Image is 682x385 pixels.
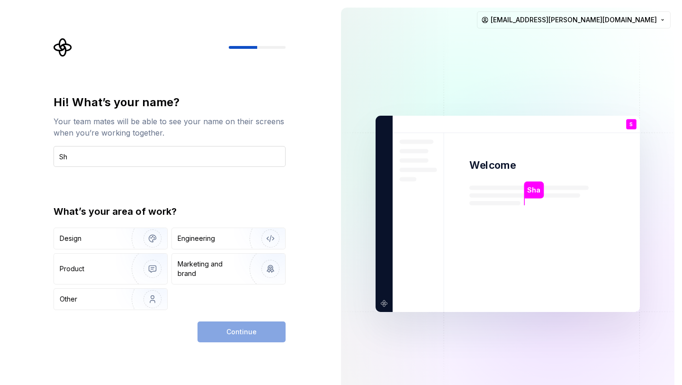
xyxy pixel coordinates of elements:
div: Hi! What’s your name? [54,95,286,110]
p: Sha [527,185,540,195]
div: Design [60,234,81,243]
input: Han Solo [54,146,286,167]
svg: Supernova Logo [54,38,72,57]
button: [EMAIL_ADDRESS][PERSON_NAME][DOMAIN_NAME] [477,11,671,28]
div: Other [60,294,77,304]
span: [EMAIL_ADDRESS][PERSON_NAME][DOMAIN_NAME] [491,15,657,25]
p: S [629,122,633,127]
div: Engineering [178,234,215,243]
div: Your team mates will be able to see your name on their screens when you’re working together. [54,116,286,138]
p: Welcome [469,158,516,172]
div: Marketing and brand [178,259,242,278]
div: What’s your area of work? [54,205,286,218]
div: Product [60,264,84,274]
